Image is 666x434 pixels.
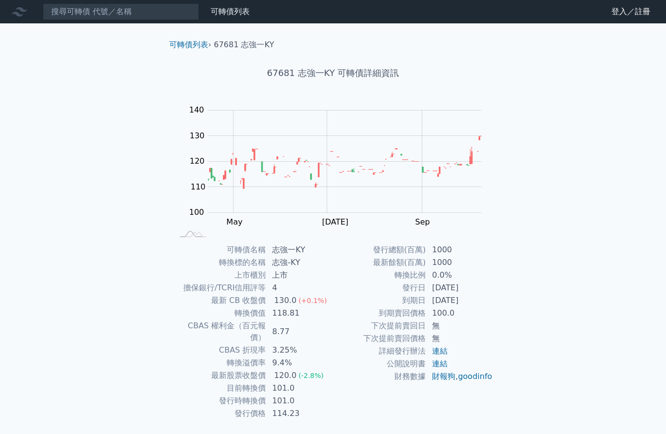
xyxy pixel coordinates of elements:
[173,382,266,395] td: 目前轉換價
[266,282,333,294] td: 4
[189,208,204,217] tspan: 100
[173,307,266,320] td: 轉換價值
[266,344,333,357] td: 3.25%
[191,182,206,191] tspan: 110
[173,294,266,307] td: 最新 CB 收盤價
[333,332,426,345] td: 下次提前賣回價格
[426,244,493,256] td: 1000
[161,66,505,80] h1: 67681 志強一KY 可轉債詳細資訊
[333,307,426,320] td: 到期賣回價格
[333,358,426,370] td: 公開說明書
[298,372,324,379] span: (-2.8%)
[173,256,266,269] td: 轉換標的名稱
[173,269,266,282] td: 上市櫃別
[173,282,266,294] td: 擔保銀行/TCRI信用評等
[432,359,448,368] a: 連結
[426,307,493,320] td: 100.0
[266,244,333,256] td: 志強一KY
[266,307,333,320] td: 118.81
[333,320,426,332] td: 下次提前賣回日
[333,256,426,269] td: 最新餘額(百萬)
[266,256,333,269] td: 志強-KY
[426,320,493,332] td: 無
[189,105,204,114] tspan: 140
[426,269,493,282] td: 0.0%
[432,346,448,356] a: 連結
[173,357,266,369] td: 轉換溢價率
[266,357,333,369] td: 9.4%
[266,395,333,407] td: 101.0
[322,217,348,226] tspan: [DATE]
[173,369,266,382] td: 最新股票收盤價
[211,7,250,16] a: 可轉債列表
[333,294,426,307] td: 到期日
[184,105,496,226] g: Chart
[272,370,298,381] div: 120.0
[432,372,455,381] a: 財報狗
[266,269,333,282] td: 上市
[266,320,333,344] td: 8.77
[169,40,208,49] a: 可轉債列表
[415,217,430,226] tspan: Sep
[426,370,493,383] td: ,
[190,156,205,166] tspan: 120
[458,372,492,381] a: goodinfo
[43,3,199,20] input: 搜尋可轉債 代號／名稱
[426,294,493,307] td: [DATE]
[266,407,333,420] td: 114.23
[169,39,211,51] li: ›
[333,345,426,358] td: 詳細發行辦法
[173,244,266,256] td: 可轉債名稱
[426,256,493,269] td: 1000
[214,39,274,51] li: 67681 志強一KY
[173,395,266,407] td: 發行時轉換價
[426,282,493,294] td: [DATE]
[604,4,658,19] a: 登入／註冊
[173,320,266,344] td: CBAS 權利金（百元報價）
[426,332,493,345] td: 無
[272,295,298,306] div: 130.0
[333,269,426,282] td: 轉換比例
[173,407,266,420] td: 發行價格
[226,217,242,226] tspan: May
[266,382,333,395] td: 101.0
[333,244,426,256] td: 發行總額(百萬)
[298,297,327,304] span: (+0.1%)
[333,370,426,383] td: 財務數據
[173,344,266,357] td: CBAS 折現率
[190,131,205,140] tspan: 130
[333,282,426,294] td: 發行日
